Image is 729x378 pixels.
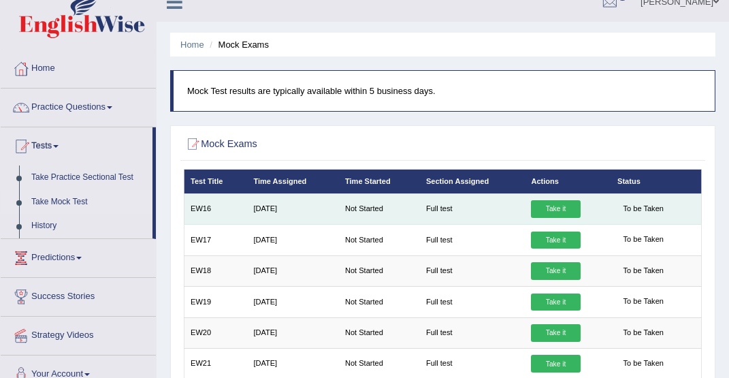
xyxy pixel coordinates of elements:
td: [DATE] [247,317,339,348]
td: Not Started [339,317,420,348]
td: EW17 [184,225,247,255]
th: Time Started [339,170,420,193]
td: [DATE] [247,287,339,317]
a: Tests [1,127,152,161]
span: To be Taken [617,262,669,280]
td: EW16 [184,193,247,224]
td: Not Started [339,193,420,224]
a: Take it [531,232,580,249]
td: Not Started [339,255,420,286]
th: Status [611,170,702,193]
td: Full test [420,193,525,224]
td: [DATE] [247,225,339,255]
span: To be Taken [617,356,669,373]
td: Not Started [339,225,420,255]
li: Mock Exams [206,38,269,51]
td: Full test [420,255,525,286]
a: Take it [531,200,580,218]
td: EW19 [184,287,247,317]
a: Take Mock Test [25,190,152,215]
td: EW18 [184,255,247,286]
span: To be Taken [617,324,669,342]
span: To be Taken [617,294,669,311]
a: Take it [531,324,580,342]
td: Full test [420,287,525,317]
a: Take it [531,294,580,311]
td: [DATE] [247,255,339,286]
th: Actions [525,170,611,193]
h2: Mock Exams [184,136,505,153]
td: Not Started [339,287,420,317]
a: Take it [531,355,580,373]
a: Strategy Videos [1,317,156,351]
a: Practice Questions [1,89,156,123]
a: Predictions [1,239,156,273]
a: Home [180,40,204,50]
td: [DATE] [247,193,339,224]
a: History [25,214,152,238]
p: Mock Test results are typically available within 5 business days. [187,84,701,97]
a: Success Stories [1,278,156,312]
th: Section Assigned [420,170,525,193]
span: To be Taken [617,232,669,249]
td: Full test [420,317,525,348]
th: Time Assigned [247,170,339,193]
a: Home [1,50,156,84]
span: To be Taken [617,200,669,218]
td: EW20 [184,317,247,348]
th: Test Title [184,170,247,193]
a: Take Practice Sectional Test [25,166,152,190]
a: Take it [531,262,580,280]
td: Full test [420,225,525,255]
